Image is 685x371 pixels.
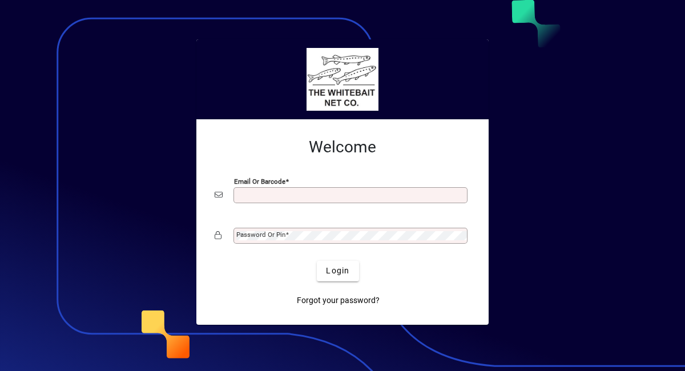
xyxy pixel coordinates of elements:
span: Forgot your password? [297,295,380,307]
mat-label: Email or Barcode [234,177,285,185]
button: Login [317,261,358,281]
span: Login [326,265,349,277]
h2: Welcome [215,138,470,157]
a: Forgot your password? [292,291,384,311]
mat-label: Password or Pin [236,231,285,239]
